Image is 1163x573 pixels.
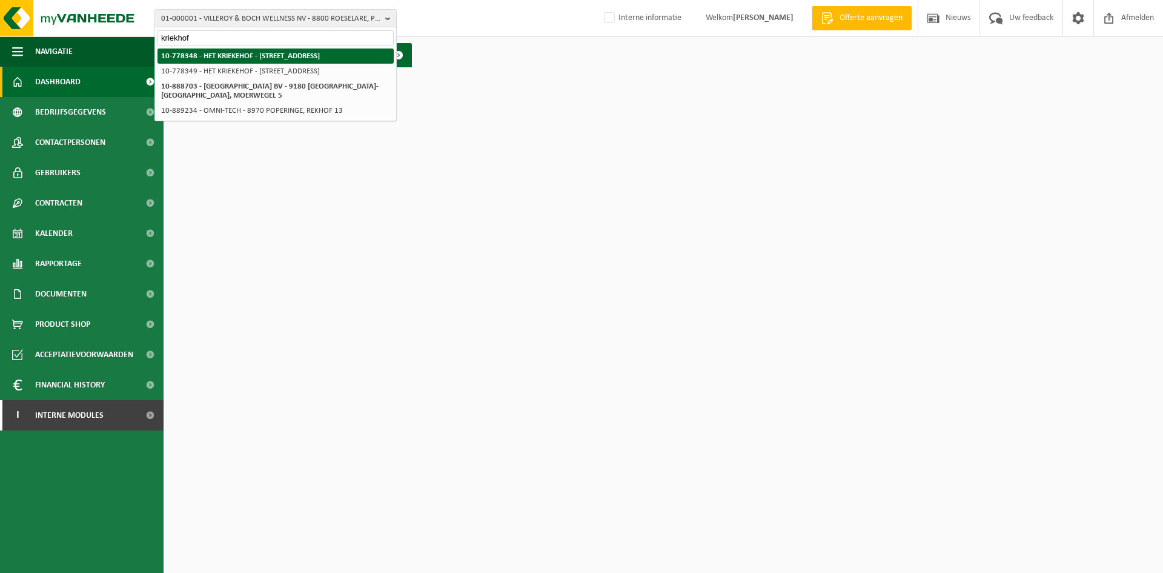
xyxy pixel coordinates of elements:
[35,218,73,249] span: Kalender
[35,158,81,188] span: Gebruikers
[157,30,394,45] input: Zoeken naar gekoppelde vestigingen
[35,370,105,400] span: Financial History
[35,309,90,340] span: Product Shop
[154,9,397,27] button: 01-000001 - VILLEROY & BOCH WELLNESS NV - 8800 ROESELARE, POPULIERSTRAAT 1
[35,400,104,431] span: Interne modules
[35,249,82,279] span: Rapportage
[161,52,320,60] strong: 10-778348 - HET KRIEKEHOF - [STREET_ADDRESS]
[161,10,380,28] span: 01-000001 - VILLEROY & BOCH WELLNESS NV - 8800 ROESELARE, POPULIERSTRAAT 1
[157,64,394,79] li: 10-778349 - HET KRIEKEHOF - [STREET_ADDRESS]
[35,36,73,67] span: Navigatie
[35,279,87,309] span: Documenten
[157,103,394,118] li: 10-889234 - OMNI-TECH - 8970 POPERINGE, REKHOF 13
[812,6,912,30] a: Offerte aanvragen
[161,82,379,99] strong: 10-888703 - [GEOGRAPHIC_DATA] BV - 9180 [GEOGRAPHIC_DATA]-[GEOGRAPHIC_DATA], MOERWEGEL 5
[12,400,23,431] span: I
[35,97,106,127] span: Bedrijfsgegevens
[35,67,81,97] span: Dashboard
[35,127,105,158] span: Contactpersonen
[35,188,82,218] span: Contracten
[733,13,794,22] strong: [PERSON_NAME]
[35,340,133,370] span: Acceptatievoorwaarden
[837,12,906,24] span: Offerte aanvragen
[601,9,681,27] label: Interne informatie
